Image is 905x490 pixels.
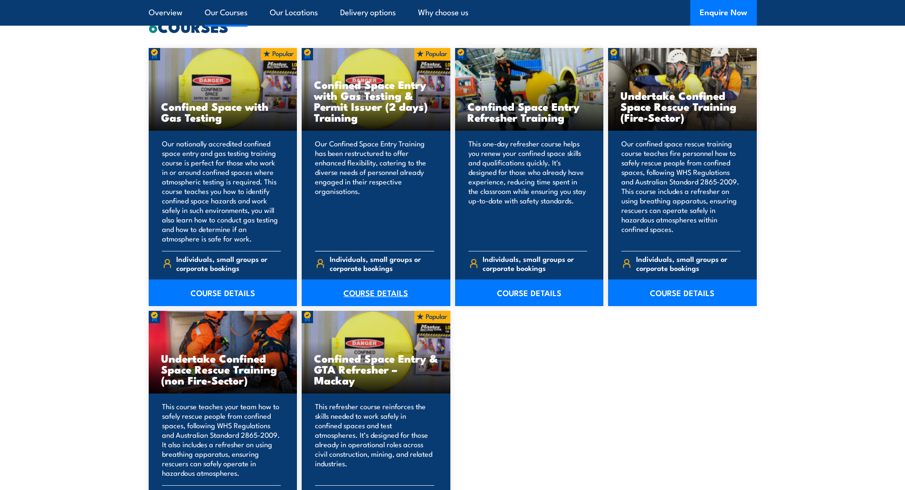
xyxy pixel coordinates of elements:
h3: Confined Space Entry with Gas Testing & Permit Issuer (2 days) Training [314,79,438,123]
h2: COURSES [149,19,757,33]
a: COURSE DETAILS [455,279,604,306]
h3: Undertake Confined Space Rescue Training (non Fire-Sector) [161,353,285,385]
p: This refresher course reinforces the skills needed to work safely in confined spaces and test atm... [315,402,434,478]
span: Individuals, small groups or corporate bookings [176,254,281,272]
p: This course teaches your team how to safely rescue people from confined spaces, following WHS Reg... [162,402,281,478]
span: Individuals, small groups or corporate bookings [330,254,434,272]
strong: 6 [149,14,158,38]
p: Our Confined Space Entry Training has been restructured to offer enhanced flexibility, catering t... [315,139,434,243]
p: Our nationally accredited confined space entry and gas testing training course is perfect for tho... [162,139,281,243]
a: COURSE DETAILS [302,279,450,306]
h3: Confined Space Entry & GTA Refresher – Mackay [314,353,438,385]
span: Individuals, small groups or corporate bookings [483,254,587,272]
p: This one-day refresher course helps you renew your confined space skills and qualifications quick... [468,139,588,243]
h3: Confined Space with Gas Testing [161,101,285,123]
a: COURSE DETAILS [149,279,297,306]
h3: Confined Space Entry Refresher Training [467,101,591,123]
h3: Undertake Confined Space Rescue Training (Fire-Sector) [620,90,744,123]
p: Our confined space rescue training course teaches fire personnel how to safely rescue people from... [621,139,741,243]
span: Individuals, small groups or corporate bookings [636,254,741,272]
a: COURSE DETAILS [608,279,757,306]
